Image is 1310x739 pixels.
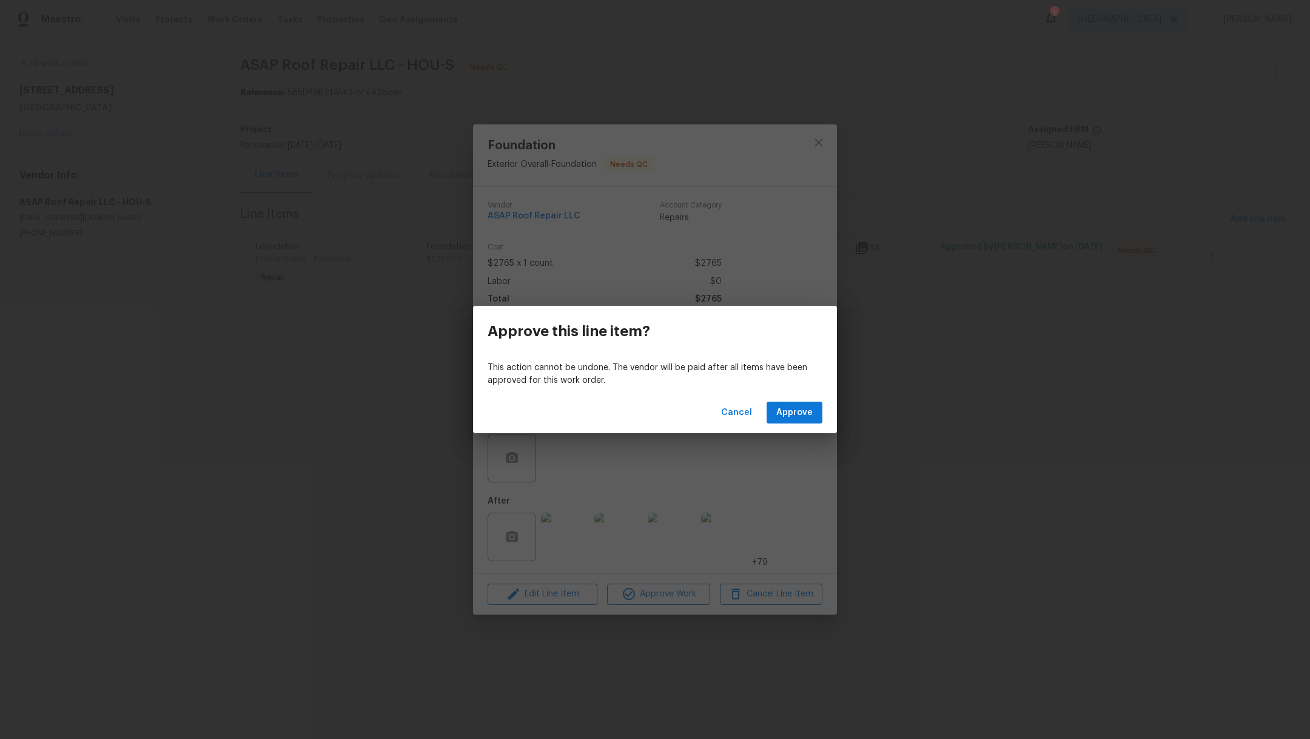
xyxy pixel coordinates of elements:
[776,405,813,420] span: Approve
[716,402,757,424] button: Cancel
[488,362,822,387] p: This action cannot be undone. The vendor will be paid after all items have been approved for this...
[721,405,752,420] span: Cancel
[767,402,822,424] button: Approve
[488,323,650,340] h3: Approve this line item?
